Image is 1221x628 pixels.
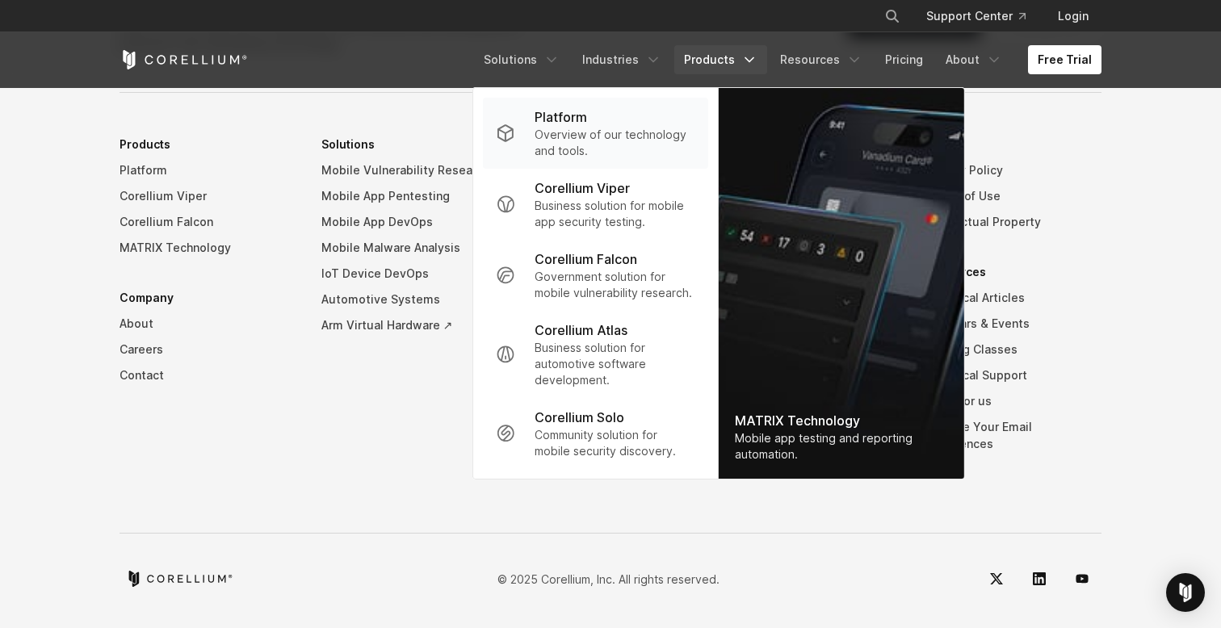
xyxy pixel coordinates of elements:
[925,285,1101,311] a: Technical Articles
[535,249,637,269] p: Corellium Falcon
[535,107,587,127] p: Platform
[120,209,296,235] a: Corellium Falcon
[126,571,233,587] a: Corellium home
[535,178,630,198] p: Corellium Viper
[878,2,907,31] button: Search
[483,98,708,169] a: Platform Overview of our technology and tools.
[120,183,296,209] a: Corellium Viper
[1045,2,1101,31] a: Login
[925,362,1101,388] a: Technical Support
[925,183,1101,209] a: Terms of Use
[1166,573,1205,612] div: Open Intercom Messenger
[120,235,296,261] a: MATRIX Technology
[1063,559,1101,598] a: YouTube
[925,414,1101,457] a: Manage Your Email Preferences
[875,45,933,74] a: Pricing
[925,209,1101,235] a: Intellectual Property
[483,240,708,311] a: Corellium Falcon Government solution for mobile vulnerability research.
[321,287,497,312] a: Automotive Systems
[321,261,497,287] a: IoT Device DevOps
[321,209,497,235] a: Mobile App DevOps
[735,411,948,430] div: MATRIX Technology
[1020,559,1059,598] a: LinkedIn
[321,183,497,209] a: Mobile App Pentesting
[925,157,1101,183] a: Privacy Policy
[120,50,248,69] a: Corellium Home
[535,427,695,459] p: Community solution for mobile security discovery.
[925,337,1101,362] a: Training Classes
[120,157,296,183] a: Platform
[735,430,948,463] div: Mobile app testing and reporting automation.
[535,127,695,159] p: Overview of our technology and tools.
[925,311,1101,337] a: Webinars & Events
[674,45,767,74] a: Products
[120,132,1101,481] div: Navigation Menu
[719,88,964,479] a: MATRIX Technology Mobile app testing and reporting automation.
[120,311,296,337] a: About
[573,45,671,74] a: Industries
[1028,45,1101,74] a: Free Trial
[120,337,296,362] a: Careers
[474,45,569,74] a: Solutions
[497,571,720,588] p: © 2025 Corellium, Inc. All rights reserved.
[865,2,1101,31] div: Navigation Menu
[535,408,624,427] p: Corellium Solo
[474,45,1101,74] div: Navigation Menu
[321,312,497,338] a: Arm Virtual Hardware ↗
[936,45,1012,74] a: About
[535,320,627,340] p: Corellium Atlas
[483,311,708,398] a: Corellium Atlas Business solution for automotive software development.
[719,88,964,479] img: Matrix_WebNav_1x
[925,388,1101,414] a: Write for us
[535,269,695,301] p: Government solution for mobile vulnerability research.
[483,169,708,240] a: Corellium Viper Business solution for mobile app security testing.
[535,340,695,388] p: Business solution for automotive software development.
[120,362,296,388] a: Contact
[977,559,1016,598] a: Twitter
[535,198,695,230] p: Business solution for mobile app security testing.
[770,45,872,74] a: Resources
[321,235,497,261] a: Mobile Malware Analysis
[321,157,497,183] a: Mobile Vulnerability Research
[483,398,708,469] a: Corellium Solo Community solution for mobile security discovery.
[913,2,1038,31] a: Support Center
